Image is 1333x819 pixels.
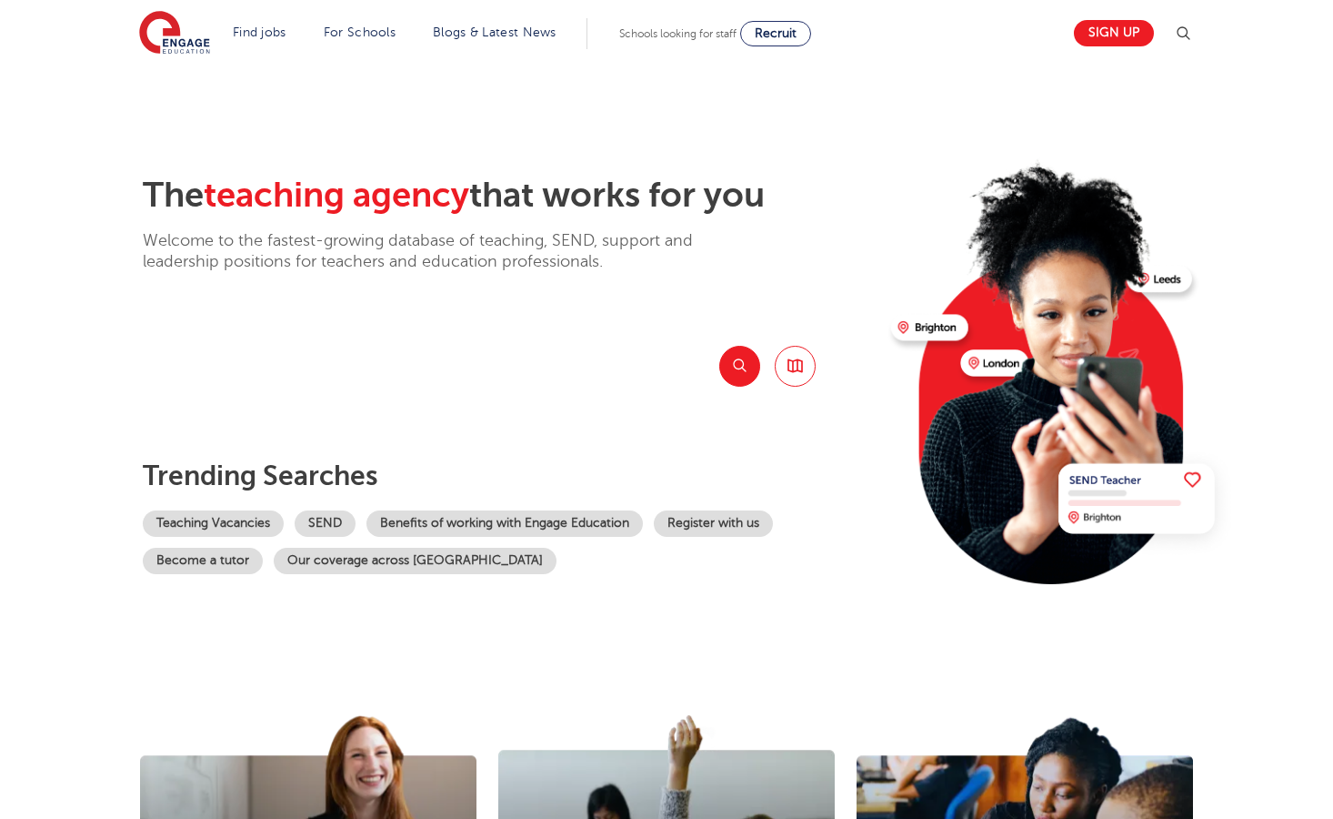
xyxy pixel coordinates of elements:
[143,230,743,273] p: Welcome to the fastest-growing database of teaching, SEND, support and leadership positions for t...
[1074,20,1154,46] a: Sign up
[719,346,760,387] button: Search
[619,27,737,40] span: Schools looking for staff
[740,21,811,46] a: Recruit
[366,511,643,537] a: Benefits of working with Engage Education
[143,548,263,574] a: Become a tutor
[654,511,773,537] a: Register with us
[324,25,396,39] a: For Schools
[143,175,877,217] h2: The that works for you
[233,25,286,39] a: Find jobs
[139,11,210,56] img: Engage Education
[295,511,356,537] a: SEND
[204,176,469,215] span: teaching agency
[143,460,877,492] p: Trending searches
[755,26,797,40] span: Recruit
[143,511,284,537] a: Teaching Vacancies
[433,25,556,39] a: Blogs & Latest News
[274,548,556,574] a: Our coverage across [GEOGRAPHIC_DATA]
